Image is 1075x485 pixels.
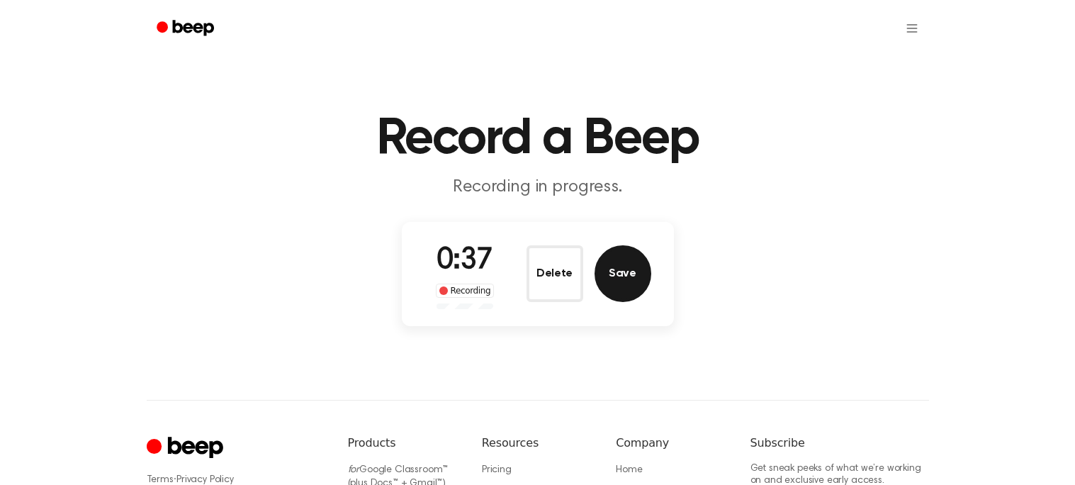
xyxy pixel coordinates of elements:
i: for [348,465,360,475]
p: Recording in progress. [266,176,810,199]
a: Pricing [482,465,512,475]
h6: Subscribe [750,435,929,452]
button: Save Audio Record [595,245,651,302]
h6: Resources [482,435,593,452]
a: Home [616,465,642,475]
a: Privacy Policy [176,475,234,485]
button: Delete Audio Record [527,245,583,302]
div: Recording [436,284,495,298]
h6: Company [616,435,727,452]
a: Beep [147,15,227,43]
h6: Products [348,435,459,452]
button: Open menu [895,11,929,45]
span: 0:37 [437,246,493,276]
h1: Record a Beep [175,113,901,165]
a: Cruip [147,435,227,462]
a: Terms [147,475,174,485]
